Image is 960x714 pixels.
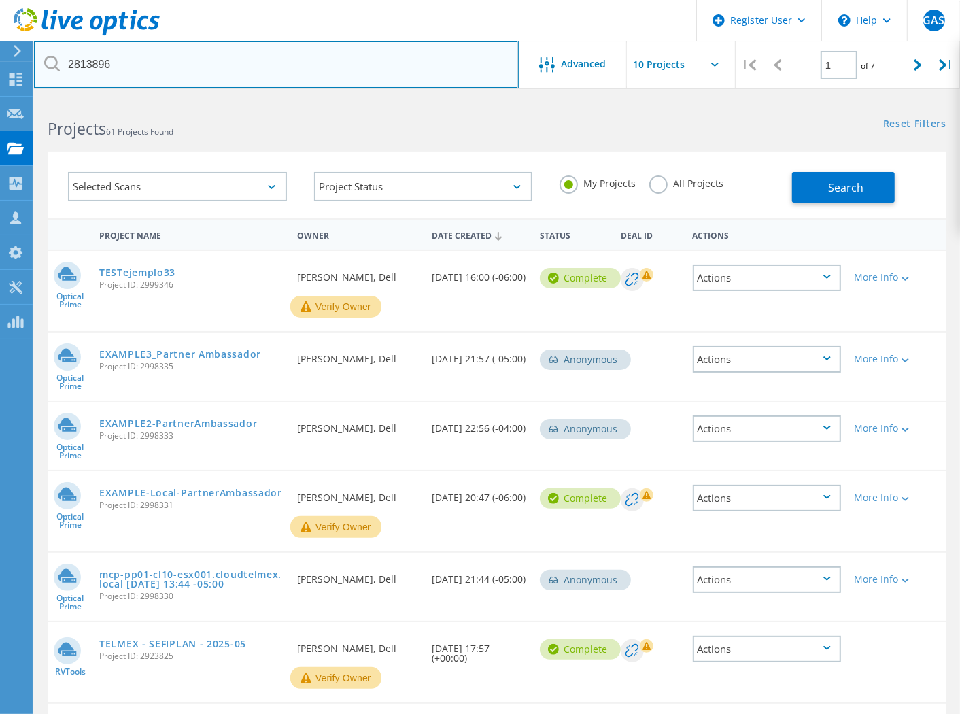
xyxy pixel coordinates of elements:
div: More Info [855,575,913,584]
div: Actions [693,566,841,593]
div: Owner [290,222,425,247]
span: Project ID: 2998335 [99,362,284,371]
span: of 7 [861,60,875,71]
div: Project Name [92,222,290,247]
div: [PERSON_NAME], Dell [290,402,425,447]
span: 61 Projects Found [106,126,173,137]
div: More Info [855,424,913,433]
div: Selected Scans [68,172,287,201]
a: Live Optics Dashboard [14,29,160,38]
div: Complete [540,488,621,509]
a: TELMEX - SEFIPLAN - 2025-05 [99,639,246,649]
input: Search projects by name, owner, ID, company, etc [34,41,519,88]
div: Anonymous [540,350,631,370]
button: Verify Owner [290,667,381,689]
div: Status [533,222,614,247]
div: Actions [686,222,848,247]
div: | [736,41,764,89]
label: All Projects [649,175,723,188]
span: Project ID: 2998333 [99,432,284,440]
div: [DATE] 22:56 (-04:00) [425,402,533,447]
span: Project ID: 2999346 [99,281,284,289]
div: [DATE] 21:57 (-05:00) [425,333,533,377]
div: Deal Id [614,222,686,247]
button: Verify Owner [290,516,381,538]
div: Anonymous [540,570,631,590]
div: [PERSON_NAME], Dell [290,251,425,296]
button: Search [792,172,895,203]
div: Actions [693,346,841,373]
a: EXAMPLE3_Partner Ambassador [99,350,261,359]
span: Project ID: 2998330 [99,592,284,600]
a: mcp-pp01-cl10-esx001.cloudtelmex.local [DATE] 13:44 -05:00 [99,570,284,589]
div: [PERSON_NAME], Dell [290,622,425,667]
div: Complete [540,639,621,660]
span: Project ID: 2923825 [99,652,284,660]
div: [PERSON_NAME], Dell [290,471,425,516]
div: Complete [540,268,621,288]
div: More Info [855,493,913,503]
div: Actions [693,265,841,291]
span: Optical Prime [48,374,92,390]
div: [DATE] 17:57 (+00:00) [425,622,533,677]
div: | [932,41,960,89]
div: [PERSON_NAME], Dell [290,333,425,377]
span: Optical Prime [48,292,92,309]
div: Actions [693,485,841,511]
a: EXAMPLE-Local-PartnerAmbassador [99,488,282,498]
div: Anonymous [540,419,631,439]
label: My Projects [560,175,636,188]
span: Optical Prime [48,443,92,460]
b: Projects [48,118,106,139]
div: Actions [693,415,841,442]
div: [DATE] 20:47 (-06:00) [425,471,533,516]
div: [DATE] 16:00 (-06:00) [425,251,533,296]
span: Advanced [562,59,606,69]
span: Search [828,180,863,195]
div: [DATE] 21:44 (-05:00) [425,553,533,598]
div: More Info [855,354,913,364]
div: Project Status [314,172,533,201]
div: Actions [693,636,841,662]
span: Optical Prime [48,594,92,611]
a: TESTejemplo33 [99,268,175,277]
span: GAS [923,15,944,26]
span: RVTools [55,668,86,676]
a: EXAMPLE2-PartnerAmbassador [99,419,257,428]
div: More Info [855,273,913,282]
button: Verify Owner [290,296,381,318]
span: Optical Prime [48,513,92,529]
span: Project ID: 2998331 [99,501,284,509]
div: [PERSON_NAME], Dell [290,553,425,598]
div: Date Created [425,222,533,248]
a: Reset Filters [883,119,946,131]
svg: \n [838,14,851,27]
